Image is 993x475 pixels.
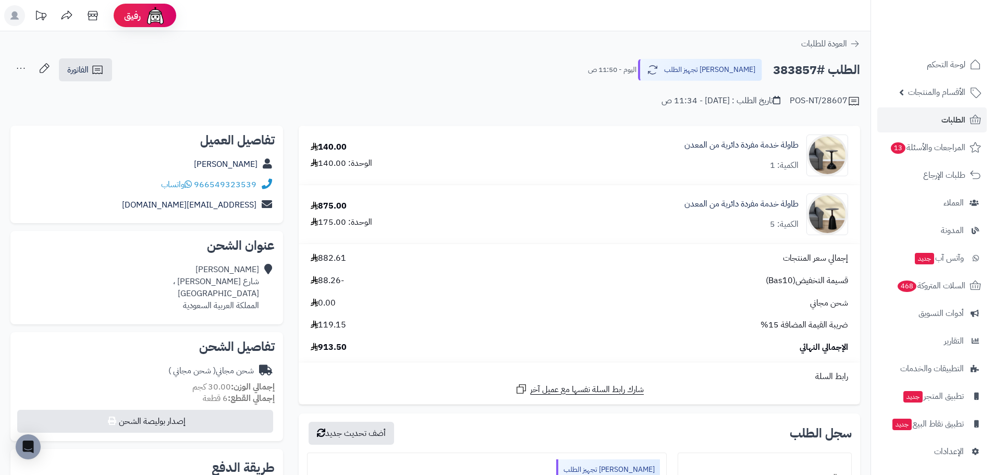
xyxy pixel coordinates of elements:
[766,275,848,287] span: قسيمة التخفيض(Bas10)
[168,364,216,377] span: ( شحن مجاني )
[303,371,856,383] div: رابط السلة
[790,95,860,107] div: POS-NT/28607
[19,134,275,147] h2: تفاصيل العميل
[918,306,964,321] span: أدوات التسويق
[877,135,987,160] a: المراجعات والأسئلة13
[908,85,965,100] span: الأقسام والمنتجات
[898,281,916,292] span: 468
[161,178,192,191] a: واتساب
[877,273,987,298] a: السلات المتروكة468
[877,328,987,354] a: التقارير
[877,52,987,77] a: لوحة التحكم
[897,278,965,293] span: السلات المتروكة
[311,216,372,228] div: الوحدة: 175.00
[927,57,965,72] span: لوحة التحكم
[934,444,964,459] span: الإعدادات
[311,200,347,212] div: 875.00
[877,190,987,215] a: العملاء
[194,178,256,191] a: 966549323539
[124,9,141,22] span: رفيق
[773,59,860,81] h2: الطلب #383857
[194,158,258,170] a: [PERSON_NAME]
[943,196,964,210] span: العملاء
[530,384,644,396] span: شارك رابط السلة نفسها مع عميل آخر
[877,163,987,188] a: طلبات الإرجاع
[944,334,964,348] span: التقارير
[17,410,273,433] button: إصدار بوليصة الشحن
[877,411,987,436] a: تطبيق نقاط البيعجديد
[877,384,987,409] a: تطبيق المتجرجديد
[807,135,848,176] img: 1750681070-1-90x90.jpg
[783,252,848,264] span: إجمالي سعر المنتجات
[941,113,965,127] span: الطلبات
[800,342,848,354] span: الإجمالي النهائي
[877,107,987,132] a: الطلبات
[168,365,254,377] div: شحن مجاني
[19,340,275,353] h2: تفاصيل الشحن
[810,297,848,309] span: شحن مجاني
[311,157,372,169] div: الوحدة: 140.00
[877,439,987,464] a: الإعدادات
[311,252,346,264] span: 882.61
[801,38,860,50] a: العودة للطلبات
[311,275,344,287] span: -88.26
[311,319,346,331] span: 119.15
[801,38,847,50] span: العودة للطلبات
[515,383,644,396] a: شارك رابط السلة نفسها مع عميل آخر
[902,389,964,404] span: تطبيق المتجر
[309,422,394,445] button: أضف تحديث جديد
[770,160,799,172] div: الكمية: 1
[761,319,848,331] span: ضريبة القيمة المضافة 15%
[59,58,112,81] a: الفاتورة
[16,434,41,459] div: Open Intercom Messenger
[892,419,912,430] span: جديد
[890,140,965,155] span: المراجعات والأسئلة
[770,218,799,230] div: الكمية: 5
[192,381,275,393] small: 30.00 كجم
[903,391,923,403] span: جديد
[684,198,799,210] a: طاولة خدمة مفردة دائرية من المعدن
[588,65,636,75] small: اليوم - 11:50 ص
[877,218,987,243] a: المدونة
[145,5,166,26] img: ai-face.png
[311,297,336,309] span: 0.00
[790,427,852,440] h3: سجل الطلب
[891,417,964,431] span: تطبيق نقاط البيع
[212,461,275,474] h2: طريقة الدفع
[915,253,934,264] span: جديد
[173,264,259,311] div: [PERSON_NAME] شارع [PERSON_NAME] ، [GEOGRAPHIC_DATA] المملكة العربية السعودية
[67,64,89,76] span: الفاتورة
[877,356,987,381] a: التطبيقات والخدمات
[900,361,964,376] span: التطبيقات والخدمات
[941,223,964,238] span: المدونة
[684,139,799,151] a: طاولة خدمة مفردة دائرية من المعدن
[203,392,275,405] small: 6 قطعة
[914,251,964,265] span: وآتس آب
[28,5,54,29] a: تحديثات المنصة
[877,246,987,271] a: وآتس آبجديد
[228,392,275,405] strong: إجمالي القطع:
[877,301,987,326] a: أدوات التسويق
[661,95,780,107] div: تاريخ الطلب : [DATE] - 11:34 ص
[122,199,256,211] a: [EMAIL_ADDRESS][DOMAIN_NAME]
[922,26,983,48] img: logo-2.png
[231,381,275,393] strong: إجمالي الوزن:
[807,193,848,235] img: 1750681332-1-90x90.jpg
[311,342,347,354] span: 913.50
[638,59,762,81] button: [PERSON_NAME] تجهيز الطلب
[891,142,905,154] span: 13
[19,239,275,252] h2: عنوان الشحن
[311,141,347,153] div: 140.00
[923,168,965,182] span: طلبات الإرجاع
